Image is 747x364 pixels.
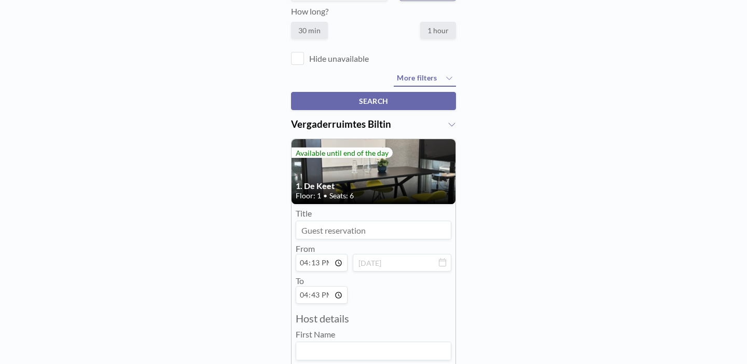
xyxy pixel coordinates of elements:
[296,149,389,157] span: Available until end of the day
[394,70,456,87] button: More filters
[309,53,369,64] label: Hide unavailable
[420,22,456,39] label: 1 hour
[291,92,456,110] button: SEARCH
[296,312,451,325] h3: Host details
[296,181,451,191] h4: 1. De Keet
[359,97,389,105] span: SEARCH
[296,208,312,219] label: Title
[397,73,437,82] span: More filters
[296,329,335,340] label: First Name
[323,191,327,200] span: •
[291,6,328,16] label: How long?
[291,22,328,39] label: 30 min
[329,191,354,200] span: Seats: 6
[291,118,391,130] span: Vergaderruimtes Biltin
[296,221,451,239] input: Guest reservation
[296,244,315,253] label: From
[296,191,321,200] span: Floor: 1
[296,276,304,286] label: To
